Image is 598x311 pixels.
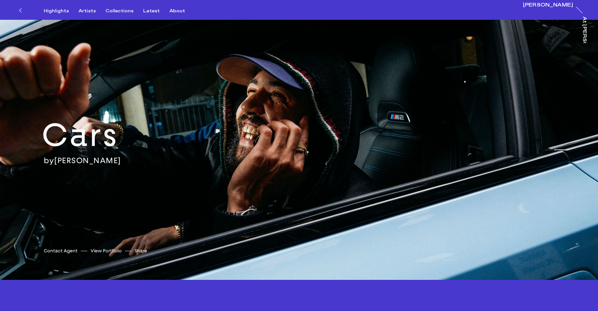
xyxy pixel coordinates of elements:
[582,17,587,75] div: At [PERSON_NAME]
[44,155,54,165] span: by
[106,8,133,14] div: Collections
[44,247,78,254] a: Contact Agent
[44,8,79,14] button: Highlights
[580,17,587,43] a: At [PERSON_NAME]
[42,115,162,155] h2: Cars
[91,247,122,254] a: View Portfolio
[135,246,147,255] button: Share
[44,8,69,14] div: Highlights
[523,3,573,9] a: [PERSON_NAME]
[54,155,121,165] a: [PERSON_NAME]
[169,8,195,14] button: About
[106,8,143,14] button: Collections
[143,8,169,14] button: Latest
[169,8,185,14] div: About
[143,8,160,14] div: Latest
[79,8,96,14] div: Artists
[79,8,106,14] button: Artists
